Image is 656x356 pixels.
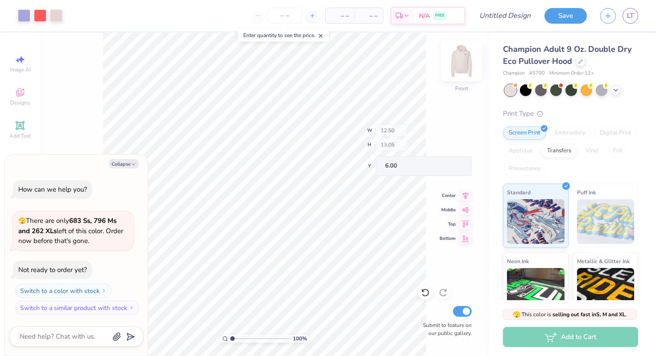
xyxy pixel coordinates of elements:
[455,84,468,92] div: Front
[529,70,545,77] span: # S700
[331,11,349,21] span: – –
[18,217,26,225] span: 🫣
[503,144,539,158] div: Applique
[577,268,635,313] img: Metallic & Glitter Ink
[440,193,456,199] span: Center
[507,256,529,266] span: Neon Ink
[418,321,472,337] label: Submit to feature on our public gallery.
[419,11,430,21] span: N/A
[238,29,329,42] div: Enter quantity to see the price.
[577,188,596,197] span: Puff Ink
[109,159,139,168] button: Collapse
[552,311,626,318] strong: selling out fast in S, M and XL
[503,70,525,77] span: Champion
[267,8,302,24] input: – –
[513,310,520,319] span: 🫣
[18,216,116,235] strong: 683 Ss, 796 Ms and 262 XLs
[10,66,31,73] span: Image AI
[440,221,456,227] span: Top
[503,109,638,119] div: Print Type
[9,132,31,139] span: Add Text
[507,188,531,197] span: Standard
[440,207,456,213] span: Middle
[503,44,631,67] span: Champion Adult 9 Oz. Double Dry Eco Pullover Hood
[507,199,565,244] img: Standard
[577,199,635,244] img: Puff Ink
[10,99,30,106] span: Designs
[18,216,123,245] span: There are only left of this color. Order now before that's gone.
[101,288,107,293] img: Switch to a color with stock
[549,70,594,77] span: Minimum Order: 12 +
[594,126,637,140] div: Digital Print
[577,256,630,266] span: Metallic & Glitter Ink
[513,310,627,318] span: This color is .
[607,144,628,158] div: Foil
[440,235,456,242] span: Bottom
[544,8,587,24] button: Save
[580,144,605,158] div: Vinyl
[18,185,87,194] div: How can we help you?
[627,11,634,21] span: LT
[293,335,307,343] span: 100 %
[129,305,134,310] img: Switch to a similar product with stock
[503,126,546,140] div: Screen Print
[507,268,565,313] img: Neon Ink
[15,301,139,315] button: Switch to a similar product with stock
[623,8,638,24] a: LT
[15,284,112,298] button: Switch to a color with stock
[503,162,546,176] div: Rhinestones
[444,43,479,79] img: Front
[472,7,538,25] input: Untitled Design
[18,265,87,274] div: Not ready to order yet?
[435,13,444,19] span: FREE
[541,144,577,158] div: Transfers
[360,11,378,21] span: – –
[549,126,591,140] div: Embroidery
